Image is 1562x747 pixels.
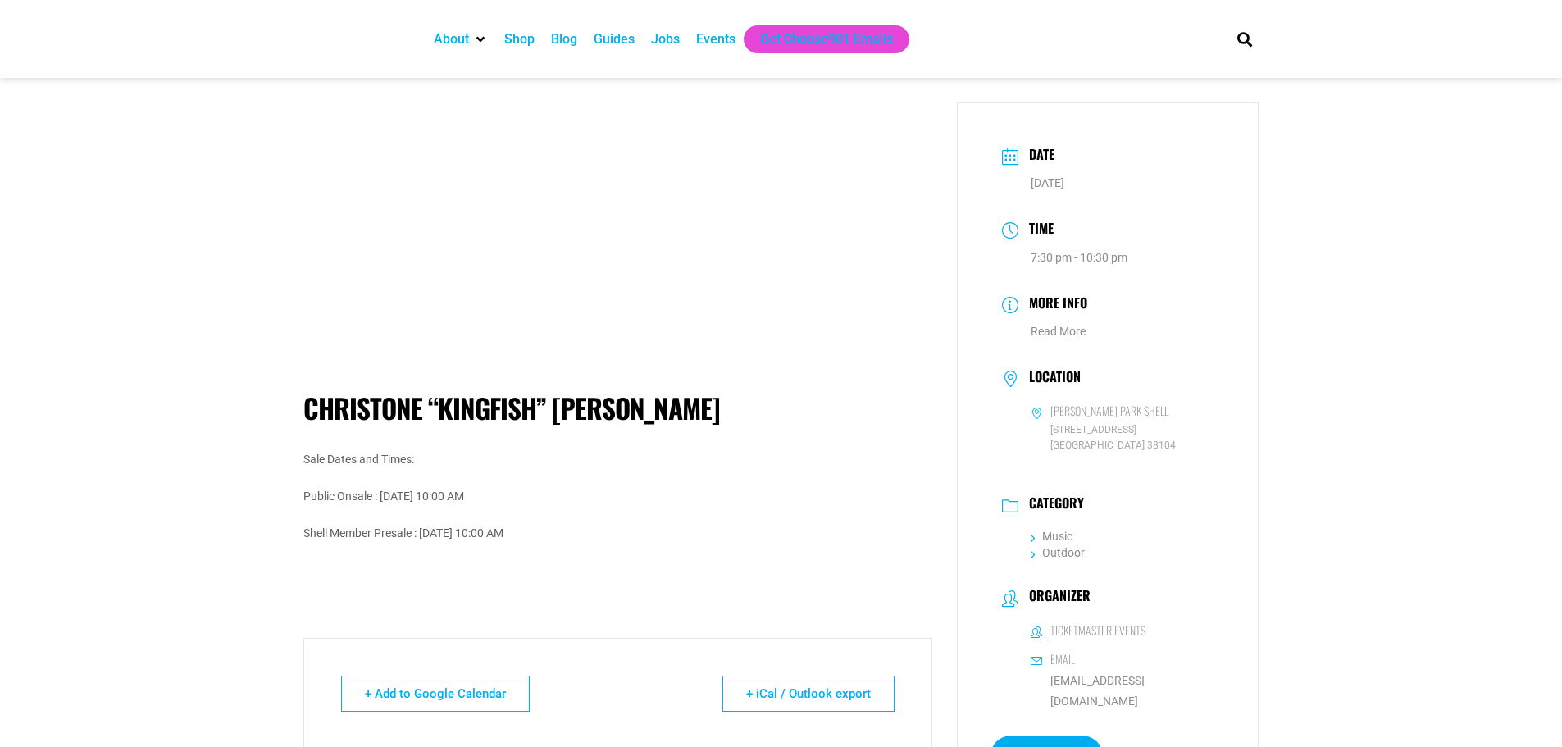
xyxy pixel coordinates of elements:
[341,676,530,712] a: + Add to Google Calendar
[1050,623,1145,638] h6: Ticketmaster Events
[551,30,577,49] a: Blog
[1050,403,1168,418] h6: [PERSON_NAME] Park Shell
[303,523,932,544] p: Shell Member Presale : [DATE] 10:00 AM
[651,30,680,49] a: Jobs
[504,30,535,49] a: Shop
[1021,495,1084,515] h3: Category
[1031,671,1214,712] a: [EMAIL_ADDRESS][DOMAIN_NAME]
[760,30,893,49] a: Get Choose901 Emails
[1231,25,1258,52] div: Search
[1050,652,1075,667] h6: Email
[303,392,932,425] h1: Christone “Kingfish” [PERSON_NAME]
[1031,325,1086,338] a: Read More
[426,25,1209,53] nav: Main nav
[303,449,932,470] p: Sale Dates and Times:
[1031,176,1064,189] span: [DATE]
[1021,218,1054,242] h3: Time
[355,102,880,353] img: A man playing an electric guitar passionately on stage at a Mid-South festival, wearing a dark ja...
[1031,530,1072,543] a: Music
[434,30,469,49] a: About
[696,30,735,49] a: Events
[1021,293,1087,317] h3: More Info
[1031,251,1127,264] abbr: 7:30 pm - 10:30 pm
[594,30,635,49] a: Guides
[303,486,932,507] p: Public Onsale : [DATE] 10:00 AM
[1031,422,1214,453] span: [STREET_ADDRESS] [GEOGRAPHIC_DATA] 38104
[1021,588,1091,608] h3: Organizer
[722,676,895,712] a: + iCal / Outlook export
[1021,369,1081,389] h3: Location
[1021,144,1054,168] h3: Date
[1031,546,1085,559] a: Outdoor
[426,25,496,53] div: About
